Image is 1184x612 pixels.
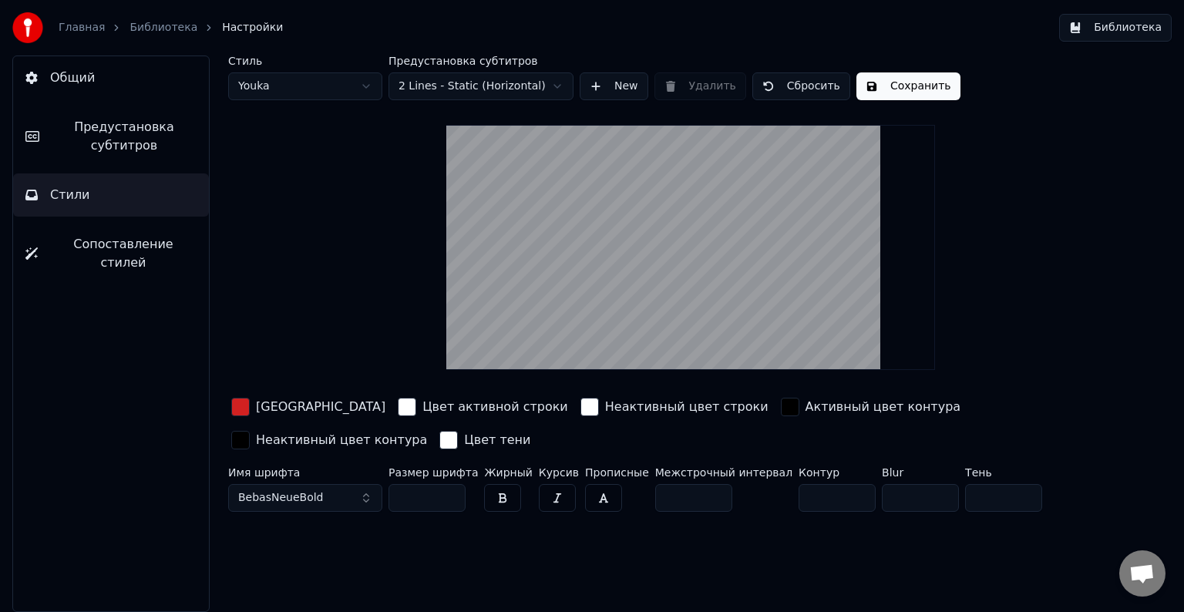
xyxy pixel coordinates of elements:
button: Библиотека [1059,14,1172,42]
div: [GEOGRAPHIC_DATA] [256,398,385,416]
span: Общий [50,69,95,87]
div: Неактивный цвет контура [256,431,427,449]
div: Неактивный цвет строки [605,398,769,416]
span: Стили [50,186,90,204]
button: Сопоставление стилей [13,223,209,284]
button: Сбросить [752,72,850,100]
label: Межстрочный интервал [655,467,792,478]
label: Размер шрифта [388,467,478,478]
label: Курсив [539,467,579,478]
span: Предустановка субтитров [52,118,197,155]
button: Общий [13,56,209,99]
img: youka [12,12,43,43]
button: Неактивный цвет контура [228,428,430,452]
span: Сопоставление стилей [50,235,197,272]
a: Главная [59,20,105,35]
button: Предустановка субтитров [13,106,209,167]
a: Библиотека [129,20,197,35]
label: Стиль [228,55,382,66]
label: Тень [965,467,1042,478]
button: Цвет тени [436,428,533,452]
label: Предустановка субтитров [388,55,573,66]
span: Настройки [222,20,283,35]
label: Имя шрифта [228,467,382,478]
span: BebasNeueBold [238,490,324,506]
nav: breadcrumb [59,20,283,35]
div: Активный цвет контура [806,398,961,416]
label: Жирный [484,467,532,478]
div: Цвет тени [464,431,530,449]
button: Стили [13,173,209,217]
button: Сохранить [856,72,960,100]
div: Открытый чат [1119,550,1165,597]
button: Цвет активной строки [395,395,571,419]
button: [GEOGRAPHIC_DATA] [228,395,388,419]
label: Blur [882,467,959,478]
label: Прописные [585,467,649,478]
label: Контур [799,467,876,478]
button: Неактивный цвет строки [577,395,772,419]
button: New [580,72,648,100]
button: Активный цвет контура [778,395,964,419]
div: Цвет активной строки [422,398,568,416]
